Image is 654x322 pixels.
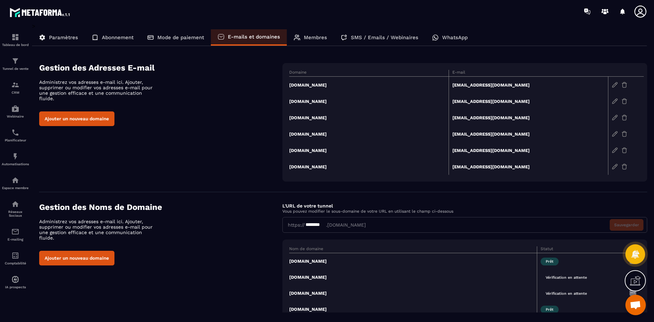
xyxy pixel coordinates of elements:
[2,147,29,171] a: automationsautomationsAutomatisations
[11,251,19,260] img: accountant
[621,164,627,170] img: trash-gr.2c9399ab.svg
[49,34,78,41] p: Paramètres
[621,131,627,137] img: trash-gr.2c9399ab.svg
[621,114,627,121] img: trash-gr.2c9399ab.svg
[621,98,627,104] img: trash-gr.2c9399ab.svg
[449,109,608,126] td: [EMAIL_ADDRESS][DOMAIN_NAME]
[629,289,637,297] img: more
[228,34,280,40] p: E-mails et domaines
[2,223,29,246] a: emailemailE-mailing
[282,209,647,214] p: Vous pouvez modifier le sous-domaine de votre URL en utilisant le champ ci-dessous
[2,138,29,142] p: Planificateur
[289,246,537,253] th: Nom de domaine
[102,34,134,41] p: Abonnement
[39,251,114,265] button: Ajouter un nouveau domaine
[625,295,646,315] a: Ouvrir le chat
[289,158,449,175] td: [DOMAIN_NAME]
[157,34,204,41] p: Mode de paiement
[449,158,608,175] td: [EMAIL_ADDRESS][DOMAIN_NAME]
[39,202,282,212] h4: Gestion des Noms de Domaine
[612,82,618,88] img: edit-gr.78e3acdd.svg
[39,79,158,101] p: Administrez vos adresses e-mail ici. Ajouter, supprimer ou modifier vos adresses e-mail pour une ...
[449,70,608,77] th: E-mail
[289,301,537,317] td: [DOMAIN_NAME]
[39,111,114,126] button: Ajouter un nouveau domaine
[612,131,618,137] img: edit-gr.78e3acdd.svg
[2,91,29,94] p: CRM
[541,274,592,281] span: Vérification en attente
[541,258,559,265] span: Prêt
[10,6,71,18] img: logo
[2,114,29,118] p: Webinaire
[2,123,29,147] a: schedulerschedulerPlanificateur
[304,34,327,41] p: Membres
[2,246,29,270] a: accountantaccountantComptabilité
[289,93,449,109] td: [DOMAIN_NAME]
[2,210,29,217] p: Réseaux Sociaux
[449,142,608,158] td: [EMAIL_ADDRESS][DOMAIN_NAME]
[2,186,29,190] p: Espace membre
[289,126,449,142] td: [DOMAIN_NAME]
[2,76,29,99] a: formationformationCRM
[351,34,418,41] p: SMS / Emails / Webinaires
[289,142,449,158] td: [DOMAIN_NAME]
[11,200,19,208] img: social-network
[11,105,19,113] img: automations
[449,77,608,93] td: [EMAIL_ADDRESS][DOMAIN_NAME]
[289,70,449,77] th: Domaine
[11,275,19,283] img: automations
[2,162,29,166] p: Automatisations
[442,34,468,41] p: WhatsApp
[289,77,449,93] td: [DOMAIN_NAME]
[11,228,19,236] img: email
[2,285,29,289] p: IA prospects
[39,63,282,73] h4: Gestion des Adresses E-mail
[11,33,19,41] img: formation
[449,126,608,142] td: [EMAIL_ADDRESS][DOMAIN_NAME]
[621,82,627,88] img: trash-gr.2c9399ab.svg
[449,93,608,109] td: [EMAIL_ADDRESS][DOMAIN_NAME]
[612,147,618,153] img: edit-gr.78e3acdd.svg
[2,28,29,52] a: formationformationTableau de bord
[282,203,333,209] label: L'URL de votre tunnel
[289,109,449,126] td: [DOMAIN_NAME]
[11,81,19,89] img: formation
[541,290,592,297] span: Vérification en attente
[11,57,19,65] img: formation
[11,128,19,137] img: scheduler
[612,114,618,121] img: edit-gr.78e3acdd.svg
[289,285,537,301] td: [DOMAIN_NAME]
[2,195,29,223] a: social-networksocial-networkRéseaux Sociaux
[612,98,618,104] img: edit-gr.78e3acdd.svg
[289,269,537,285] td: [DOMAIN_NAME]
[39,219,158,241] p: Administrez vos adresses e-mail ici. Ajouter, supprimer ou modifier vos adresses e-mail pour une ...
[621,147,627,153] img: trash-gr.2c9399ab.svg
[11,176,19,184] img: automations
[537,246,625,253] th: Statut
[2,171,29,195] a: automationsautomationsEspace membre
[612,164,618,170] img: edit-gr.78e3acdd.svg
[2,261,29,265] p: Comptabilité
[2,99,29,123] a: automationsautomationsWebinaire
[11,152,19,160] img: automations
[2,237,29,241] p: E-mailing
[2,43,29,47] p: Tableau de bord
[289,253,537,270] td: [DOMAIN_NAME]
[541,306,559,313] span: Prêt
[2,67,29,71] p: Tunnel de vente
[2,52,29,76] a: formationformationTunnel de vente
